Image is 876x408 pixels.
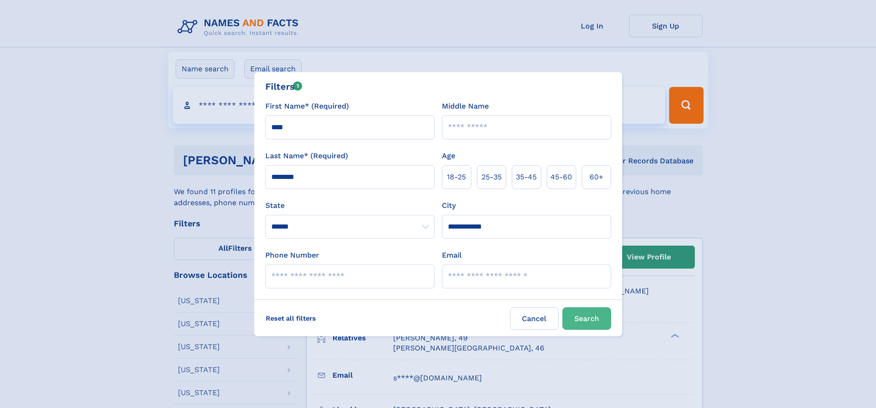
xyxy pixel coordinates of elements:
[265,250,319,261] label: Phone Number
[447,172,466,183] span: 18‑25
[590,172,603,183] span: 60+
[550,172,572,183] span: 45‑60
[260,307,322,329] label: Reset all filters
[442,200,456,211] label: City
[265,80,303,93] div: Filters
[481,172,502,183] span: 25‑35
[562,307,611,330] button: Search
[510,307,559,330] label: Cancel
[265,150,348,161] label: Last Name* (Required)
[442,101,489,112] label: Middle Name
[265,200,435,211] label: State
[516,172,537,183] span: 35‑45
[442,250,462,261] label: Email
[265,101,349,112] label: First Name* (Required)
[442,150,455,161] label: Age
